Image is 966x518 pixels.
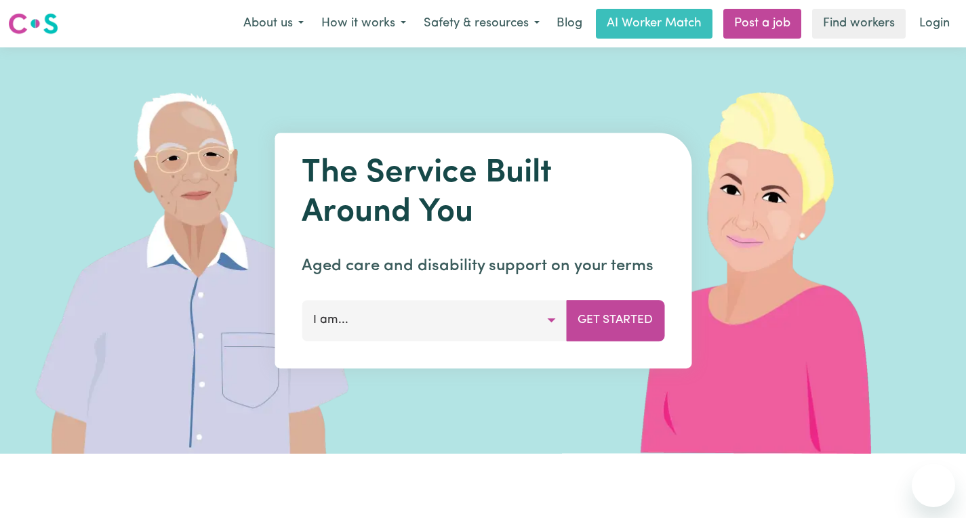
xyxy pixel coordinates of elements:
[8,8,58,39] a: Careseekers logo
[302,300,567,341] button: I am...
[302,154,664,232] h1: The Service Built Around You
[235,9,313,38] button: About us
[911,9,958,39] a: Login
[302,254,664,278] p: Aged care and disability support on your terms
[723,9,801,39] a: Post a job
[812,9,906,39] a: Find workers
[415,9,548,38] button: Safety & resources
[313,9,415,38] button: How it works
[566,300,664,341] button: Get Started
[912,464,955,507] iframe: Button to launch messaging window
[596,9,712,39] a: AI Worker Match
[8,12,58,36] img: Careseekers logo
[548,9,590,39] a: Blog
